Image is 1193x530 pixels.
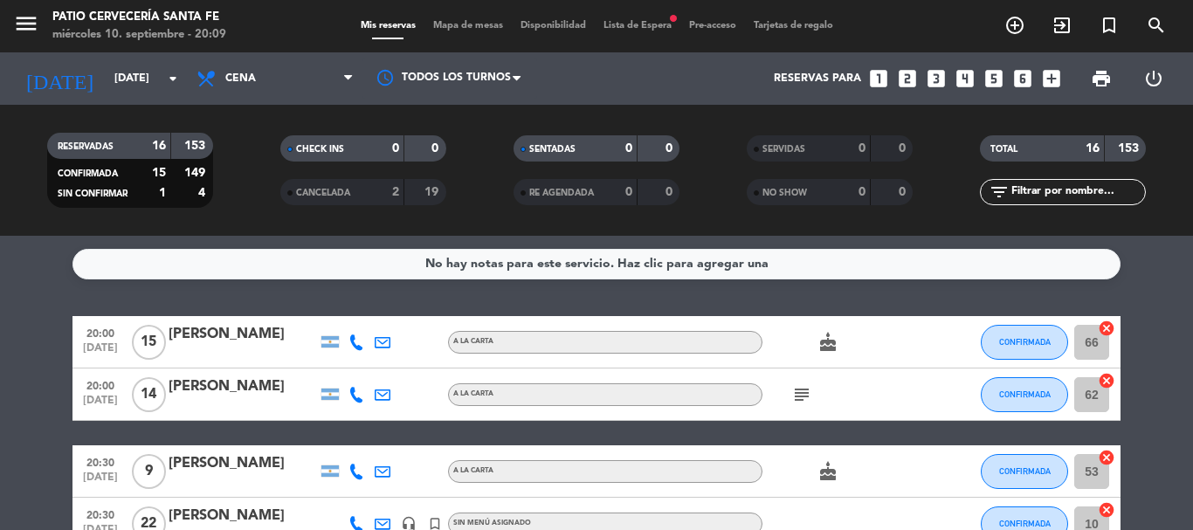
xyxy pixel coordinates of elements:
[162,68,183,89] i: arrow_drop_down
[184,167,209,179] strong: 149
[79,395,122,415] span: [DATE]
[79,504,122,524] span: 20:30
[13,10,39,43] button: menu
[1010,182,1145,202] input: Filtrar por nombre...
[817,332,838,353] i: cake
[990,145,1017,154] span: TOTAL
[159,187,166,199] strong: 1
[762,189,807,197] span: NO SHOW
[1098,449,1115,466] i: cancel
[1011,67,1034,90] i: looks_6
[1004,15,1025,36] i: add_circle_outline
[867,67,890,90] i: looks_one
[1098,320,1115,337] i: cancel
[529,145,576,154] span: SENTADAS
[152,167,166,179] strong: 15
[296,145,344,154] span: CHECK INS
[925,67,948,90] i: looks_3
[745,21,842,31] span: Tarjetas de regalo
[169,375,317,398] div: [PERSON_NAME]
[625,142,632,155] strong: 0
[79,451,122,471] span: 20:30
[981,454,1068,489] button: CONFIRMADA
[665,186,676,198] strong: 0
[512,21,595,31] span: Disponibilidad
[169,505,317,527] div: [PERSON_NAME]
[859,142,865,155] strong: 0
[132,454,166,489] span: 9
[1091,68,1112,89] span: print
[13,10,39,37] i: menu
[999,519,1051,528] span: CONFIRMADA
[296,189,350,197] span: CANCELADA
[899,142,909,155] strong: 0
[424,21,512,31] span: Mapa de mesas
[859,186,865,198] strong: 0
[184,140,209,152] strong: 153
[595,21,680,31] span: Lista de Espera
[954,67,976,90] i: looks_4
[352,21,424,31] span: Mis reservas
[999,389,1051,399] span: CONFIRMADA
[981,325,1068,360] button: CONFIRMADA
[431,142,442,155] strong: 0
[899,186,909,198] strong: 0
[625,186,632,198] strong: 0
[1118,142,1142,155] strong: 153
[52,9,226,26] div: Patio Cervecería Santa Fe
[58,189,128,198] span: SIN CONFIRMAR
[58,142,114,151] span: RESERVADAS
[79,471,122,492] span: [DATE]
[999,337,1051,347] span: CONFIRMADA
[169,452,317,475] div: [PERSON_NAME]
[989,182,1010,203] i: filter_list
[774,72,861,85] span: Reservas para
[1098,501,1115,519] i: cancel
[668,13,679,24] span: fiber_manual_record
[152,140,166,152] strong: 16
[132,377,166,412] span: 14
[1127,52,1180,105] div: LOG OUT
[1052,15,1072,36] i: exit_to_app
[453,467,493,474] span: A LA CARTA
[981,377,1068,412] button: CONFIRMADA
[680,21,745,31] span: Pre-acceso
[791,384,812,405] i: subject
[453,390,493,397] span: A LA CARTA
[392,142,399,155] strong: 0
[1099,15,1120,36] i: turned_in_not
[665,142,676,155] strong: 0
[1146,15,1167,36] i: search
[79,342,122,362] span: [DATE]
[1040,67,1063,90] i: add_box
[817,461,838,482] i: cake
[132,325,166,360] span: 15
[169,323,317,346] div: [PERSON_NAME]
[424,186,442,198] strong: 19
[425,254,769,274] div: No hay notas para este servicio. Haz clic para agregar una
[453,520,531,527] span: Sin menú asignado
[225,72,256,85] span: Cena
[79,322,122,342] span: 20:00
[198,187,209,199] strong: 4
[13,59,106,98] i: [DATE]
[1143,68,1164,89] i: power_settings_new
[79,375,122,395] span: 20:00
[983,67,1005,90] i: looks_5
[58,169,118,178] span: CONFIRMADA
[896,67,919,90] i: looks_two
[453,338,493,345] span: A LA CARTA
[392,186,399,198] strong: 2
[999,466,1051,476] span: CONFIRMADA
[52,26,226,44] div: miércoles 10. septiembre - 20:09
[1086,142,1100,155] strong: 16
[762,145,805,154] span: SERVIDAS
[1098,372,1115,389] i: cancel
[529,189,594,197] span: RE AGENDADA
